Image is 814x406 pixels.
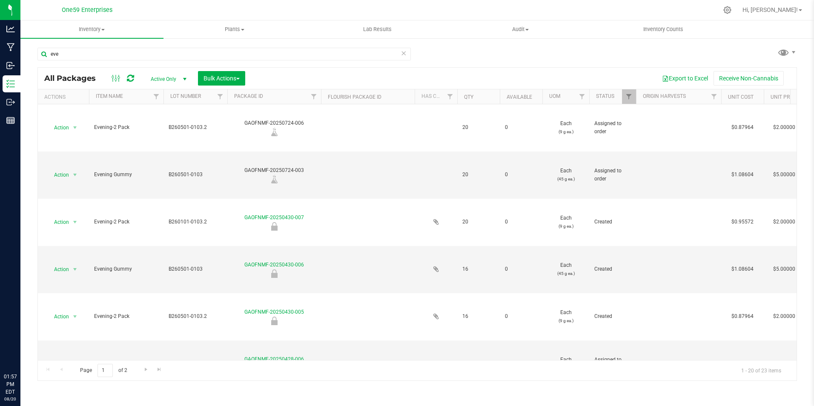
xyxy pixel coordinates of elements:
[203,75,240,82] span: Bulk Actions
[742,6,798,13] span: Hi, [PERSON_NAME]!
[244,262,304,268] a: GAOFNMF-20250430-006
[234,93,263,99] a: Package ID
[226,269,322,278] div: Quarantine Lock
[707,89,721,104] a: Filter
[547,175,584,183] p: (45 g ea.)
[94,312,158,320] span: Evening-2 Pack
[169,265,222,273] span: B260501-0103
[9,338,34,363] iframe: Resource center
[443,89,457,104] a: Filter
[547,317,584,325] p: (9 g ea.)
[547,167,584,183] span: Each
[164,26,306,33] span: Plants
[226,317,322,325] div: Quarantine Lock
[547,214,584,230] span: Each
[149,89,163,104] a: Filter
[728,94,754,100] a: Unit Cost
[721,340,764,388] td: $1.08604
[632,26,695,33] span: Inventory Counts
[547,356,584,372] span: Each
[734,364,788,377] span: 1 - 20 of 23 items
[198,71,245,86] button: Bulk Actions
[401,48,407,59] span: Clear
[450,26,592,33] span: Audit
[163,20,307,38] a: Plants
[594,312,631,320] span: Created
[547,261,584,277] span: Each
[462,312,495,320] span: 16
[721,104,764,152] td: $0.87964
[97,364,113,377] input: 1
[70,169,80,181] span: select
[643,93,686,99] a: Origin Harvests
[592,20,735,38] a: Inventory Counts
[226,175,322,183] div: Lab Sample
[226,119,322,136] div: GAOFNMF-20250724-006
[94,218,158,226] span: Evening-2 Pack
[169,171,222,179] span: B260501-0103
[70,216,80,228] span: select
[549,93,560,99] a: UOM
[20,26,163,33] span: Inventory
[170,93,201,99] a: Lot Number
[169,123,222,132] span: B260501-0103.2
[721,246,764,293] td: $1.08604
[771,94,797,100] a: Unit Price
[307,89,321,104] a: Filter
[594,167,631,183] span: Assigned to order
[594,218,631,226] span: Created
[656,71,714,86] button: Export to Excel
[462,218,495,226] span: 20
[594,120,631,136] span: Assigned to order
[46,263,69,275] span: Action
[226,222,322,231] div: Quarantine Lock
[169,218,222,226] span: B260101-0103.2
[547,269,584,277] p: (45 g ea.)
[575,89,589,104] a: Filter
[62,6,112,14] span: One59 Enterprises
[244,214,304,220] a: GAOFNMF-20250430-007
[46,216,69,228] span: Action
[140,364,152,375] a: Go to the next page
[213,89,227,104] a: Filter
[94,265,158,273] span: Evening Gummy
[769,121,800,134] span: $2.00000
[20,20,163,38] a: Inventory
[714,71,784,86] button: Receive Non-Cannabis
[94,123,158,132] span: Evening-2 Pack
[622,89,636,104] a: Filter
[328,94,381,100] a: Flourish Package ID
[6,116,15,125] inline-svg: Reports
[721,152,764,199] td: $1.08604
[505,312,537,320] span: 0
[6,43,15,51] inline-svg: Manufacturing
[94,171,158,179] span: Evening Gummy
[70,311,80,323] span: select
[721,293,764,340] td: $0.87964
[6,98,15,106] inline-svg: Outbound
[70,122,80,134] span: select
[4,373,17,396] p: 01:57 PM EDT
[25,337,35,347] iframe: Resource center unread badge
[169,312,222,320] span: B260501-0103.2
[547,222,584,230] p: (9 g ea.)
[594,265,631,273] span: Created
[226,166,322,183] div: GAOFNMF-20250724-003
[6,80,15,88] inline-svg: Inventory
[46,122,69,134] span: Action
[37,48,411,60] input: Search Package ID, Item Name, SKU, Lot or Part Number...
[46,358,69,370] span: Action
[153,364,166,375] a: Go to the last page
[547,120,584,136] span: Each
[722,6,733,14] div: Manage settings
[507,94,532,100] a: Available
[44,74,104,83] span: All Packages
[769,263,800,275] span: $5.00000
[244,356,304,362] a: GAOFNMF-20250428-006
[769,310,800,323] span: $2.00000
[594,356,631,372] span: Assigned to order
[449,20,592,38] a: Audit
[505,171,537,179] span: 0
[70,358,80,370] span: select
[462,265,495,273] span: 16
